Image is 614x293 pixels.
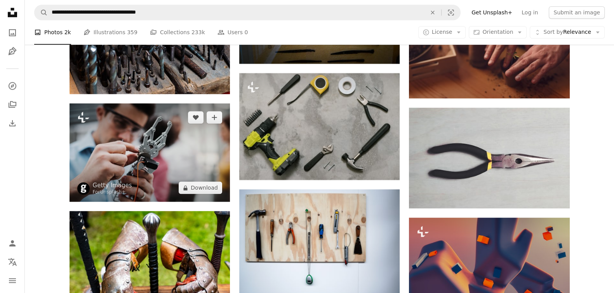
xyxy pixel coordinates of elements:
[5,273,20,288] button: Menu
[5,5,20,22] a: Home — Unsplash
[409,259,569,266] a: a computer generated image of a hand reaching for something
[77,182,90,195] img: Go to Getty Images's profile
[70,149,230,156] a: A young businessman or scientist with robotic hand and safety glasses standing in office, working.
[5,78,20,94] a: Explore
[5,235,20,251] a: Log in / Sign up
[409,41,569,48] a: A person planting the seedlings into containers with the soil at home
[543,29,591,37] span: Relevance
[517,6,543,19] a: Log in
[442,5,460,20] button: Visual search
[409,154,569,161] a: A pair of black and yellow pliers on a white surface
[418,26,466,39] button: License
[239,73,400,180] img: Tools are arranged in a circle on a surface.
[5,97,20,112] a: Collections
[549,6,605,19] button: Submit an image
[424,5,441,20] button: Clear
[93,189,132,195] div: For
[207,111,222,124] button: Add to Collection
[34,5,461,20] form: Find visuals sitewide
[5,44,20,59] a: Illustrations
[70,266,230,273] a: a couple of gloves that are on top of a bench
[5,25,20,40] a: Photos
[150,20,205,45] a: Collections 233k
[244,28,248,37] span: 0
[83,20,137,45] a: Illustrations 359
[188,111,204,124] button: Like
[467,6,517,19] a: Get Unsplash+
[543,29,563,35] span: Sort by
[469,26,527,39] button: Orientation
[70,103,230,202] img: A young businessman or scientist with robotic hand and safety glasses standing in office, working.
[217,20,248,45] a: Users 0
[5,115,20,131] a: Download History
[482,29,513,35] span: Orientation
[93,181,132,189] a: Getty Images
[191,28,205,37] span: 233k
[179,181,222,194] button: Download
[239,239,400,246] a: minimalist photography of hand tools hanged on wall
[239,123,400,130] a: Tools are arranged in a circle on a surface.
[100,189,126,195] a: Unsplash+
[35,5,48,20] button: Search Unsplash
[5,254,20,270] button: Language
[409,108,569,208] img: A pair of black and yellow pliers on a white surface
[432,29,452,35] span: License
[127,28,137,37] span: 359
[530,26,605,39] button: Sort byRelevance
